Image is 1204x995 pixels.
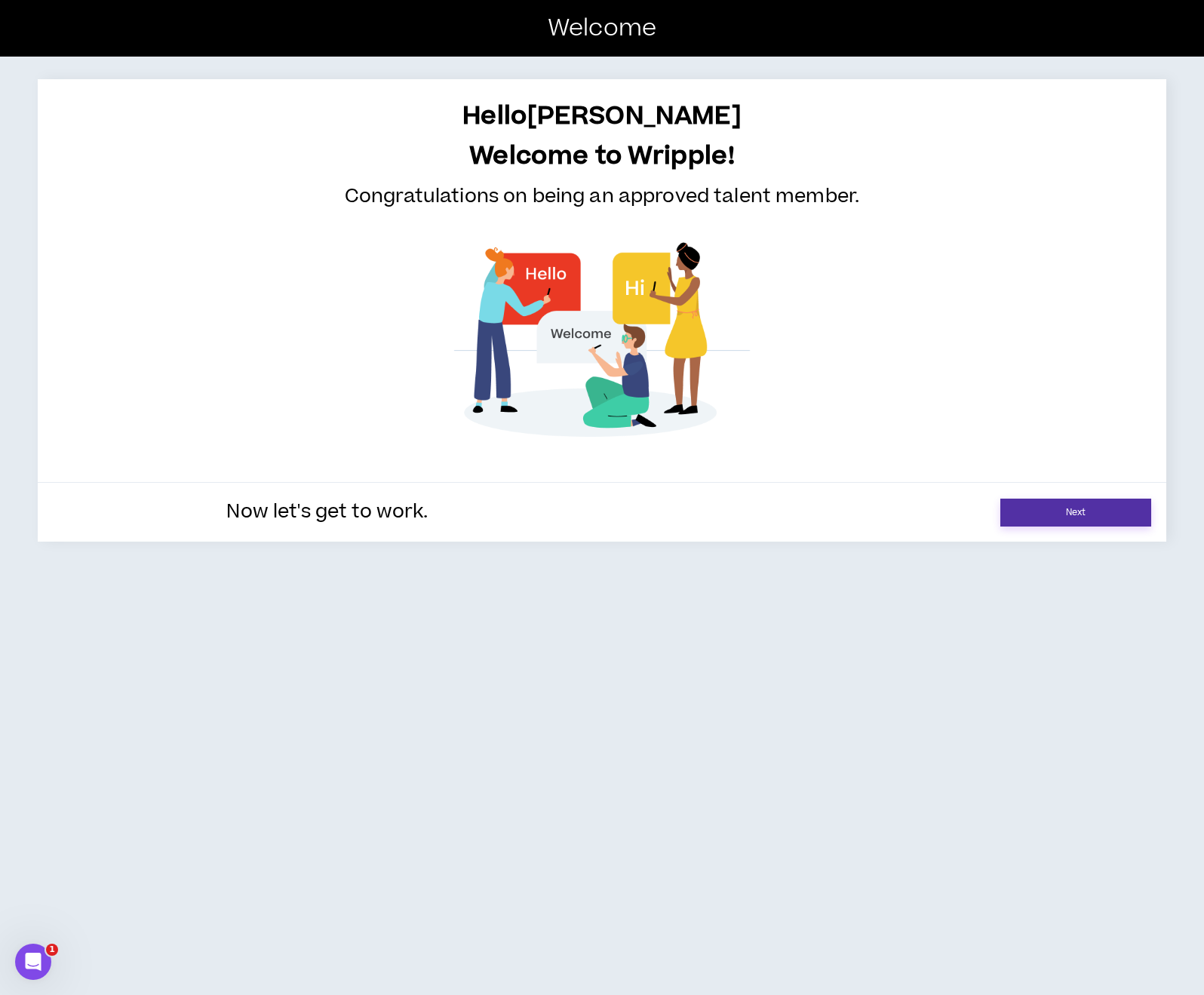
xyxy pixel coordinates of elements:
[53,183,1151,211] p: Congratulations on being an approved talent member.
[1000,499,1151,527] a: Next
[432,204,772,474] img: teamwork.png
[15,944,51,980] iframe: Intercom live chat
[53,498,602,527] p: Now let's get to work.
[548,11,656,47] p: Welcome
[46,944,58,956] span: 1
[53,102,1151,131] h1: Hello [PERSON_NAME]
[53,142,1151,170] h1: Welcome to Wripple!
